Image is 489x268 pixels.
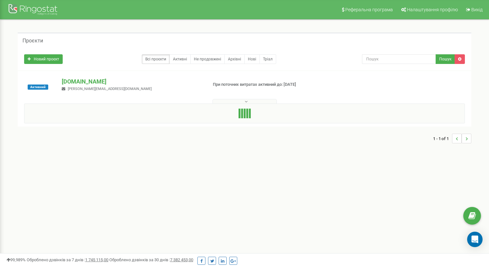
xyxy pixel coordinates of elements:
span: Реферальна програма [345,7,393,12]
span: 1 - 1 of 1 [433,134,452,143]
span: [PERSON_NAME][EMAIL_ADDRESS][DOMAIN_NAME] [68,87,152,91]
u: 7 382 453,00 [170,257,193,262]
a: Не продовжені [190,54,225,64]
p: При поточних витратах активний до: [DATE] [213,82,316,88]
nav: ... [433,127,471,150]
input: Пошук [362,54,436,64]
a: Архівні [224,54,245,64]
a: Новий проєкт [24,54,63,64]
a: Тріал [259,54,276,64]
button: Пошук [436,54,455,64]
span: 99,989% [6,257,26,262]
p: [DOMAIN_NAME] [62,77,202,86]
a: Всі проєкти [142,54,170,64]
span: Оброблено дзвінків за 7 днів : [27,257,108,262]
span: Налаштування профілю [407,7,458,12]
u: 1 745 115,00 [85,257,108,262]
a: Активні [169,54,191,64]
div: Open Intercom Messenger [467,232,483,247]
a: Нові [244,54,260,64]
h5: Проєкти [23,38,43,44]
span: Вихід [471,7,483,12]
span: Оброблено дзвінків за 30 днів : [109,257,193,262]
span: Активний [28,85,48,90]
